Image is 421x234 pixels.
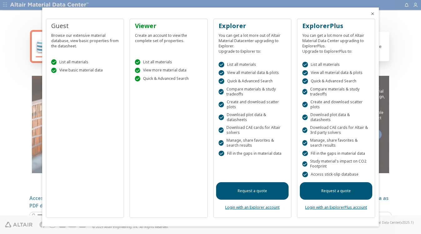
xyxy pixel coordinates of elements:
[302,172,370,177] div: Access stick-slip database
[302,87,370,97] div: Compare materials & study tradeoffs
[302,112,370,122] div: Download plot data & datasheets
[302,172,308,177] div: 
[302,70,308,76] div: 
[219,140,224,146] div: 
[219,112,286,122] div: Download plot data & datasheets
[302,140,307,146] div: 
[135,30,202,43] div: Create an account to view the complete set of properties.
[219,78,286,84] div: Quick & Advanced Search
[135,76,141,81] div: 
[219,70,286,76] div: View all material data & plots
[370,11,375,16] button: Close
[51,59,119,65] div: List all materials
[305,205,367,210] a: Login with an ExplorerPlus account
[219,22,286,30] div: Explorer
[219,89,224,95] div: 
[302,62,308,67] div: 
[219,100,286,110] div: Create and download scatter plots
[51,59,57,65] div: 
[219,78,224,84] div: 
[302,125,370,135] div: Download CAE cards for Altair & 3rd party solvers
[219,151,286,156] div: Fill in the gaps in material data
[302,138,370,148] div: Manage, share favorites & search results
[302,22,370,30] div: ExplorerPlus
[219,138,286,148] div: Manage, share favorites & search results
[219,127,224,133] div: 
[302,161,307,167] div: 
[219,30,286,54] div: You can get a lot more out of Altair Material Datacenter upgrading to Explorer. Upgrade to Explor...
[135,22,202,30] div: Viewer
[302,78,308,84] div: 
[51,68,57,73] div: 
[219,115,224,120] div: 
[219,87,286,97] div: Compare materials & study tradeoffs
[302,89,307,95] div: 
[219,125,286,135] div: Download CAE cards for Altair solvers
[219,62,224,67] div: 
[225,205,280,210] a: Login with an Explorer account
[51,30,119,49] div: Browse our extensive material database, view basic properties from the datasheet.
[135,59,202,65] div: List all materials
[302,30,370,54] div: You can get a lot more out of Altair Material Data Center upgrading to ExplorerPlus. Upgrade to E...
[302,127,307,133] div: 
[135,68,141,73] div: 
[135,59,141,65] div: 
[219,70,224,76] div: 
[219,62,286,67] div: List all materials
[300,182,372,200] a: Request a quote
[302,159,370,169] div: Study material's impact on CO2 Footprint
[135,76,202,81] div: Quick & Advanced Search
[302,62,370,67] div: List all materials
[302,78,370,84] div: Quick & Advanced Search
[219,151,224,156] div: 
[302,151,308,156] div: 
[302,115,308,120] div: 
[302,151,370,156] div: Fill in the gaps in material data
[302,102,308,107] div: 
[216,182,289,200] a: Request a quote
[219,102,224,107] div: 
[135,68,202,73] div: View more material data
[302,100,370,110] div: Create and download scatter plots
[302,70,370,76] div: View all material data & plots
[51,22,119,30] div: Guest
[51,68,119,73] div: View basic material data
